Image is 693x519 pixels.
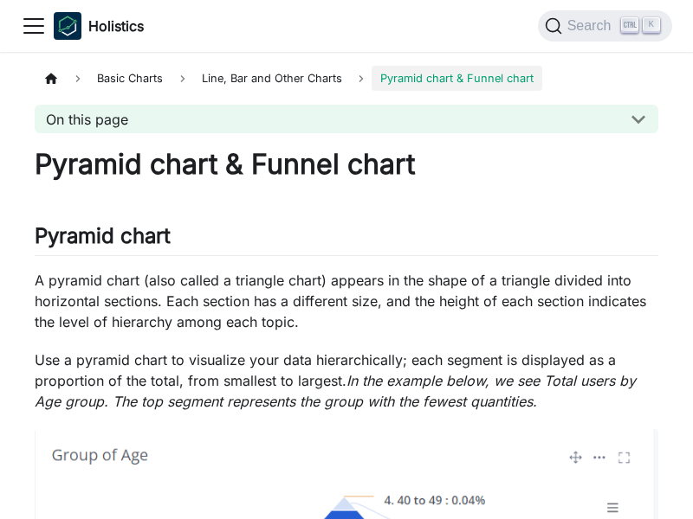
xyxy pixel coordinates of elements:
[35,105,658,133] button: On this page
[562,18,622,34] span: Search
[35,223,658,256] h2: Pyramid chart
[21,13,47,39] button: Toggle navigation bar
[193,66,351,91] span: Line, Bar and Other Charts
[54,12,144,40] a: HolisticsHolistics
[35,66,68,91] a: Home page
[35,270,658,332] p: A pyramid chart (also called a triangle chart) appears in the shape of a triangle divided into ho...
[538,10,672,42] button: Search (Ctrl+K)
[35,349,658,412] p: Use a pyramid chart to visualize your data hierarchically; each segment is displayed as a proport...
[35,147,658,182] h1: Pyramid chart & Funnel chart
[54,12,81,40] img: Holistics
[372,66,542,91] span: Pyramid chart & Funnel chart
[88,66,172,91] span: Basic Charts
[88,16,144,36] b: Holistics
[643,17,660,33] kbd: K
[35,66,658,91] nav: Breadcrumbs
